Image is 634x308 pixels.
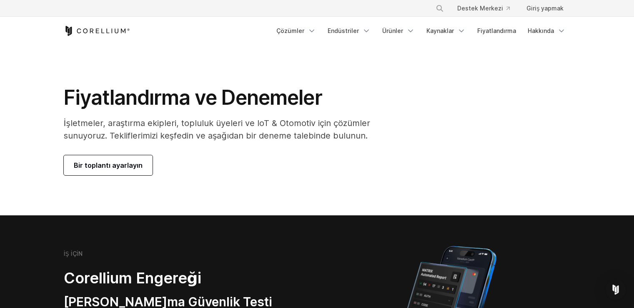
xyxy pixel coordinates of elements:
font: Kaynaklar [426,27,454,34]
div: Gezinme Menüsü [426,1,570,16]
a: Bir toplantı ayarlayın [64,155,153,175]
font: Giriş yapmak [526,5,564,12]
font: Hakkında [528,27,554,34]
font: İŞ İÇİN [64,250,83,257]
font: İşletmeler, araştırma ekipleri, topluluk üyeleri ve IoT & Otomotiv için çözümler sunuyoruz. Tekli... [64,118,371,141]
font: Çözümler [276,27,304,34]
font: Endüstriler [328,27,359,34]
div: Gezinme Menüsü [271,23,571,38]
div: Open Intercom Messenger [606,280,626,300]
font: Corellium Engereği [64,269,202,287]
font: Destek Merkezi [457,5,503,12]
a: Corellium Ana Sayfası [64,26,130,36]
font: Bir toplantı ayarlayın [74,161,143,169]
button: Aramak [432,1,447,16]
font: Ürünler [382,27,403,34]
font: Fiyatlandırma [477,27,516,34]
font: Fiyatlandırma ve Denemeler [64,85,322,110]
